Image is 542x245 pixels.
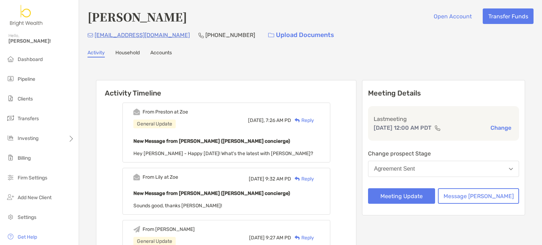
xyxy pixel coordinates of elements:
span: [DATE], [248,117,265,123]
span: Firm Settings [18,175,47,181]
h6: Activity Timeline [96,80,356,97]
span: Settings [18,214,36,220]
p: Last meeting [374,115,513,123]
img: get-help icon [6,232,15,241]
img: clients icon [6,94,15,103]
span: Dashboard [18,56,43,62]
div: Reply [291,175,314,183]
p: [EMAIL_ADDRESS][DOMAIN_NAME] [95,31,190,39]
img: add_new_client icon [6,193,15,201]
img: button icon [268,33,274,38]
div: From Lily at Zoe [143,174,178,180]
img: Reply icon [295,177,300,181]
h4: [PERSON_NAME] [88,8,187,25]
div: From [PERSON_NAME] [143,226,195,232]
p: Meeting Details [368,89,519,98]
img: Zoe Logo [8,3,44,28]
span: Investing [18,135,38,141]
span: [DATE] [249,235,265,241]
button: Open Account [428,8,477,24]
p: [DATE] 12:00 AM PDT [374,123,432,132]
img: billing icon [6,153,15,162]
span: 7:26 AM PD [266,117,291,123]
img: settings icon [6,213,15,221]
img: Event icon [133,226,140,233]
img: transfers icon [6,114,15,122]
span: 9:27 AM PD [266,235,291,241]
p: Change prospect Stage [368,149,519,158]
a: Activity [88,50,105,57]
span: Billing [18,155,31,161]
div: Reply [291,117,314,124]
span: Add New Client [18,195,52,201]
img: Event icon [133,174,140,180]
button: Agreement Sent [368,161,519,177]
img: firm-settings icon [6,173,15,182]
img: Event icon [133,109,140,115]
span: Transfers [18,116,39,122]
button: Transfer Funds [483,8,534,24]
span: Clients [18,96,33,102]
div: Reply [291,234,314,241]
img: Open dropdown arrow [509,168,513,170]
a: Accounts [150,50,172,57]
span: Pipeline [18,76,35,82]
img: investing icon [6,134,15,142]
div: Agreement Sent [374,166,415,172]
button: Message [PERSON_NAME] [438,188,519,204]
img: communication type [434,125,441,131]
span: [DATE] [249,176,264,182]
span: [PERSON_NAME]! [8,38,74,44]
span: 9:32 AM PD [265,176,291,182]
div: General Update [133,120,176,128]
img: Phone Icon [198,32,204,38]
p: [PHONE_NUMBER] [205,31,255,39]
img: Reply icon [295,118,300,123]
span: Hey [PERSON_NAME] - Happy [DATE]! What's the latest with [PERSON_NAME]? [133,151,313,157]
button: Change [488,124,513,131]
b: New Message from [PERSON_NAME] ([PERSON_NAME] concierge) [133,138,290,144]
img: dashboard icon [6,55,15,63]
button: Meeting Update [368,188,435,204]
a: Household [115,50,140,57]
img: pipeline icon [6,74,15,83]
img: Email Icon [88,33,93,37]
a: Upload Documents [264,27,339,43]
div: From Preston at Zoe [143,109,188,115]
b: New Message from [PERSON_NAME] ([PERSON_NAME] concierge) [133,190,290,196]
img: Reply icon [295,235,300,240]
span: Sounds good, thanks [PERSON_NAME]! [133,203,222,209]
span: Get Help [18,234,37,240]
